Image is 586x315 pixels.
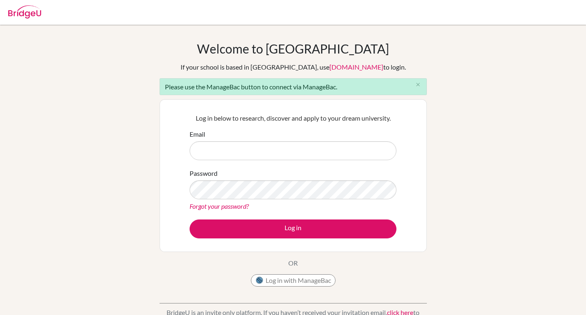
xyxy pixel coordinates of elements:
button: Log in [190,219,396,238]
i: close [415,82,421,88]
label: Password [190,168,218,178]
img: Bridge-U [8,5,41,19]
div: If your school is based in [GEOGRAPHIC_DATA], use to login. [181,62,406,72]
p: Log in below to research, discover and apply to your dream university. [190,113,396,123]
a: [DOMAIN_NAME] [329,63,383,71]
h1: Welcome to [GEOGRAPHIC_DATA] [197,41,389,56]
button: Log in with ManageBac [251,274,336,287]
p: OR [288,258,298,268]
label: Email [190,129,205,139]
button: Close [410,79,426,91]
div: Please use the ManageBac button to connect via ManageBac. [160,78,427,95]
a: Forgot your password? [190,202,249,210]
